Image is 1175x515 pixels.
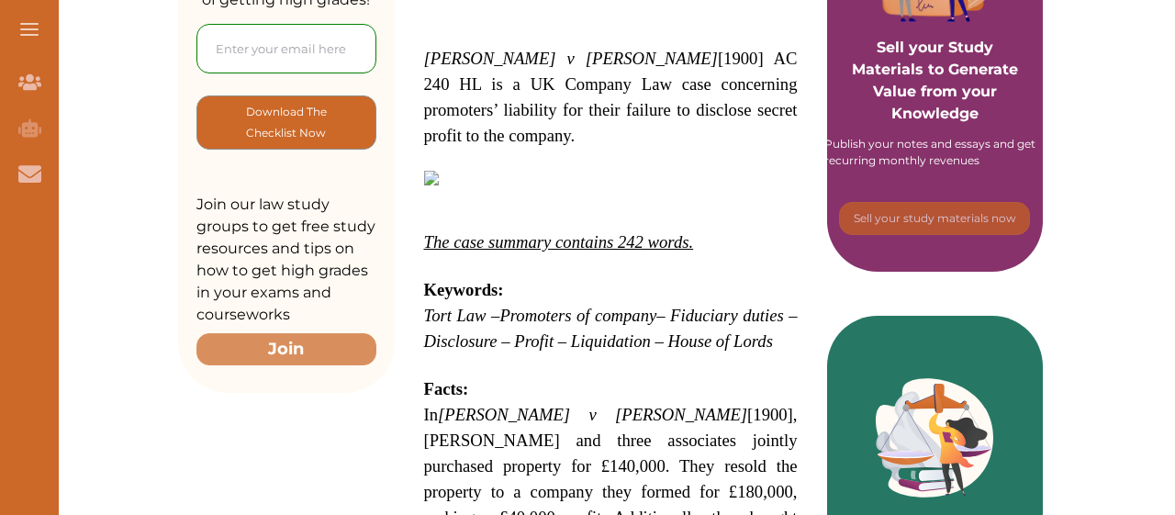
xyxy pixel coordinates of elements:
em: [PERSON_NAME] v [PERSON_NAME] [424,49,718,68]
img: Green card image [876,378,993,498]
input: Enter your email here [196,24,376,73]
span: [1900] AC 240 HL is a UK Company Law case concerning promoters’ liability for their failure to di... [424,49,798,145]
img: Company-Law-feature-300x245.jpg [424,171,798,185]
p: Sell your study materials now [854,210,1016,227]
em: The case summary contains 242 words. [424,232,694,252]
em: – Fiduciary duties – Disclosure – Profit – Liquidation – House of Lords [424,306,798,351]
p: Download The Checklist Now [234,101,339,144]
div: Publish your notes and essays and get recurring monthly revenues [824,136,1045,169]
button: [object Object] [839,202,1030,235]
button: Join [196,333,376,365]
em: Tort Law – [424,306,500,325]
strong: Facts: [424,379,469,398]
p: Join our law study groups to get free study resources and tips on how to get high grades in your ... [196,194,376,326]
button: [object Object] [196,95,376,150]
em: Promoters of company [499,306,656,325]
em: [PERSON_NAME] v [PERSON_NAME] [438,405,747,424]
strong: Keywords: [424,280,504,299]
